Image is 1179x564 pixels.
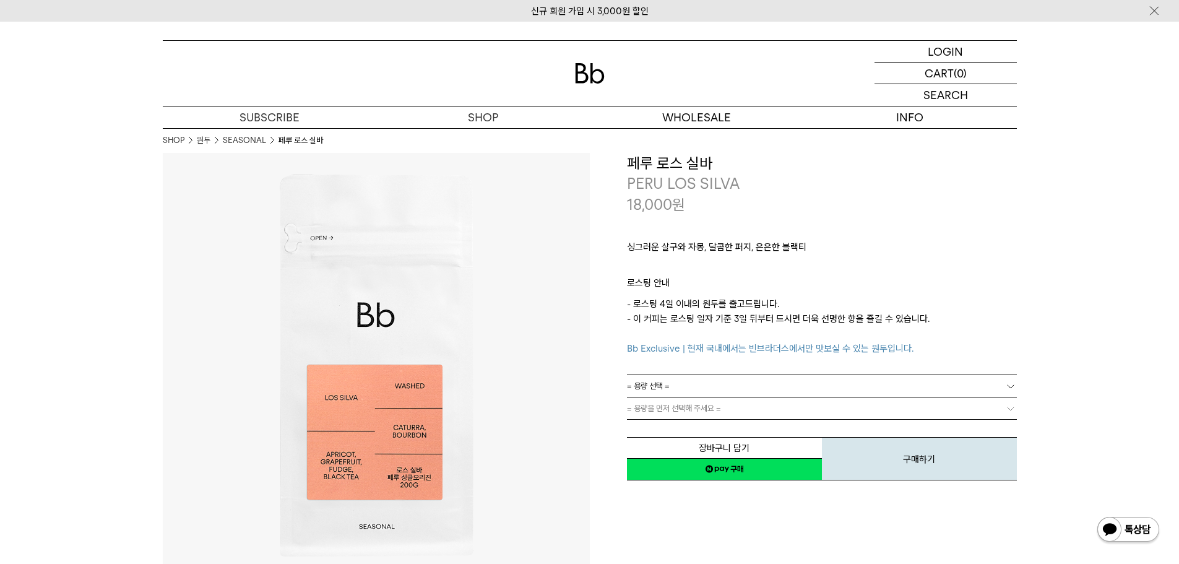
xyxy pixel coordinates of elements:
a: CART (0) [875,63,1017,84]
p: PERU LOS SILVA [627,173,1017,194]
span: = 용량 선택 = [627,375,670,397]
a: LOGIN [875,41,1017,63]
p: ㅤ [627,261,1017,275]
img: 카카오톡 채널 1:1 채팅 버튼 [1096,516,1160,545]
p: (0) [954,63,967,84]
h3: 페루 로스 실바 [627,153,1017,174]
p: 싱그러운 살구와 자몽, 달콤한 퍼지, 은은한 블랙티 [627,240,1017,261]
a: SEASONAL [223,134,266,147]
a: SHOP [376,106,590,128]
a: 원두 [197,134,210,147]
p: 로스팅 안내 [627,275,1017,297]
p: SEARCH [923,84,968,106]
p: 18,000 [627,194,685,215]
p: WHOLESALE [590,106,803,128]
a: 새창 [627,458,822,480]
p: CART [925,63,954,84]
span: Bb Exclusive | 현재 국내에서는 빈브라더스에서만 맛보실 수 있는 원두입니다. [627,343,913,354]
span: = 용량을 먼저 선택해 주세요 = [627,397,721,419]
p: - 로스팅 4일 이내의 원두를 출고드립니다. - 이 커피는 로스팅 일자 기준 3일 뒤부터 드시면 더욱 선명한 향을 즐길 수 있습니다. [627,297,1017,356]
span: 원 [672,196,685,214]
img: 로고 [575,63,605,84]
p: INFO [803,106,1017,128]
button: 장바구니 담기 [627,437,822,459]
a: SUBSCRIBE [163,106,376,128]
a: SHOP [163,134,184,147]
p: LOGIN [928,41,963,62]
button: 구매하기 [822,437,1017,480]
a: 신규 회원 가입 시 3,000원 할인 [531,6,649,17]
li: 페루 로스 실바 [279,134,323,147]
